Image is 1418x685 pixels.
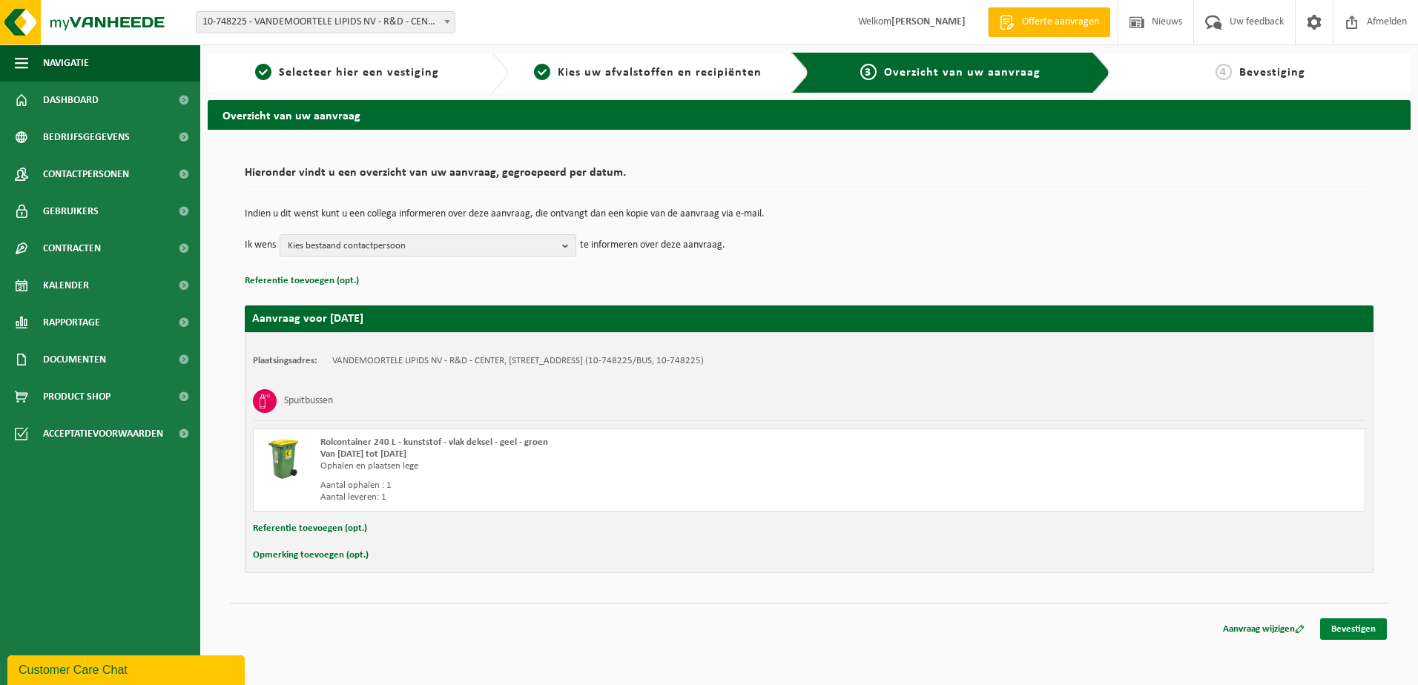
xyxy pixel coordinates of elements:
span: 2 [534,64,550,80]
span: Rolcontainer 240 L - kunststof - vlak deksel - geel - groen [320,437,548,447]
a: Bevestigen [1320,618,1387,640]
h2: Hieronder vindt u een overzicht van uw aanvraag, gegroepeerd per datum. [245,167,1374,187]
span: 1 [255,64,271,80]
div: Aantal ophalen : 1 [320,480,868,492]
span: Selecteer hier een vestiging [279,67,439,79]
span: Kies uw afvalstoffen en recipiënten [558,67,762,79]
span: Product Shop [43,378,111,415]
h3: Spuitbussen [284,389,333,413]
span: Bedrijfsgegevens [43,119,130,156]
span: Navigatie [43,44,89,82]
a: 2Kies uw afvalstoffen en recipiënten [516,64,780,82]
span: 10-748225 - VANDEMOORTELE LIPIDS NV - R&D - CENTER - IZEGEM [197,12,455,33]
span: Contracten [43,230,101,267]
span: Gebruikers [43,193,99,230]
iframe: chat widget [7,652,248,685]
a: 1Selecteer hier een vestiging [215,64,479,82]
button: Referentie toevoegen (opt.) [245,271,359,291]
button: Kies bestaand contactpersoon [280,234,576,257]
span: Bevestiging [1239,67,1305,79]
strong: Plaatsingsadres: [253,356,317,365]
img: WB-0240-HPE-GN-50.png [261,437,306,481]
strong: Aanvraag voor [DATE] [252,313,363,325]
p: Ik wens [245,234,276,257]
span: Dashboard [43,82,99,119]
span: Documenten [43,341,106,378]
span: Overzicht van uw aanvraag [884,67,1041,79]
p: te informeren over deze aanvraag. [580,234,725,257]
span: Kies bestaand contactpersoon [288,235,556,257]
h2: Overzicht van uw aanvraag [208,100,1411,129]
span: 10-748225 - VANDEMOORTELE LIPIDS NV - R&D - CENTER - IZEGEM [196,11,455,33]
button: Referentie toevoegen (opt.) [253,519,367,538]
span: Rapportage [43,304,100,341]
button: Opmerking toevoegen (opt.) [253,546,369,565]
td: VANDEMOORTELE LIPIDS NV - R&D - CENTER, [STREET_ADDRESS] (10-748225/BUS, 10-748225) [332,355,704,367]
div: Ophalen en plaatsen lege [320,460,868,472]
span: Acceptatievoorwaarden [43,415,163,452]
span: 4 [1216,64,1232,80]
span: Offerte aanvragen [1018,15,1103,30]
a: Aanvraag wijzigen [1212,618,1316,640]
p: Indien u dit wenst kunt u een collega informeren over deze aanvraag, die ontvangt dan een kopie v... [245,209,1374,219]
span: Kalender [43,267,89,304]
strong: Van [DATE] tot [DATE] [320,449,406,459]
div: Aantal leveren: 1 [320,492,868,503]
span: Contactpersonen [43,156,129,193]
a: Offerte aanvragen [988,7,1110,37]
span: 3 [860,64,877,80]
strong: [PERSON_NAME] [891,16,966,27]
